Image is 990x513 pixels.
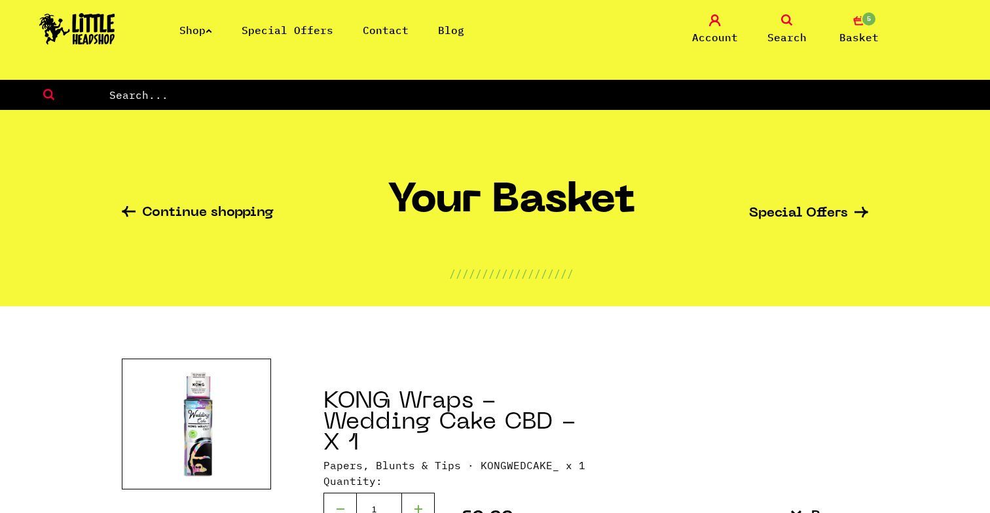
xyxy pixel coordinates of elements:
span: Search [767,29,807,45]
a: KONG Wraps - Wedding Cake CBD - X 1 [323,391,576,455]
a: Contact [363,24,409,37]
span: Basket [839,29,879,45]
a: Special Offers [749,207,868,221]
a: Search [754,14,820,45]
img: Product [145,359,248,489]
p: /////////////////// [449,266,574,281]
a: Special Offers [242,24,333,37]
h1: Your Basket [388,179,635,233]
a: 5 Basket [826,14,892,45]
span: SKU [481,459,585,472]
span: Account [692,29,738,45]
img: Little Head Shop Logo [39,13,115,44]
span: 5 [861,11,877,27]
input: Search... [108,86,990,103]
span: Category [323,459,474,472]
label: Quantity: [323,473,382,489]
a: Blog [438,24,464,37]
a: Continue shopping [122,206,274,221]
a: Shop [179,24,212,37]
